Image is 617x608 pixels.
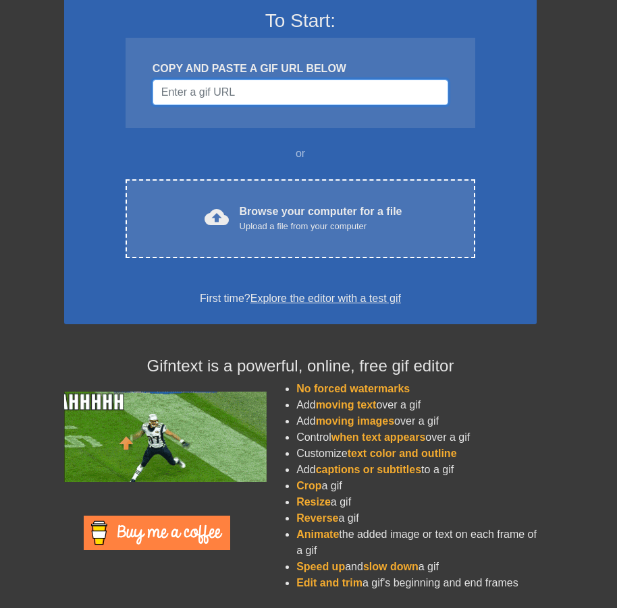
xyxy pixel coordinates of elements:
[240,204,402,233] div: Browse your computer for a file
[205,205,229,229] span: cloud_upload
[296,494,537,510] li: a gif
[296,559,537,575] li: and a gif
[316,464,421,475] span: captions or subtitles
[296,397,537,413] li: Add over a gif
[64,392,267,482] img: football_small.gif
[82,291,519,307] div: First time?
[84,516,230,550] img: Buy Me A Coffee
[296,446,537,462] li: Customize
[296,577,363,588] span: Edit and trim
[240,220,402,233] div: Upload a file from your computer
[296,480,321,491] span: Crop
[296,575,537,591] li: a gif's beginning and end frames
[363,561,419,572] span: slow down
[296,510,537,526] li: a gif
[316,399,377,411] span: moving text
[296,512,338,524] span: Reverse
[250,293,401,304] a: Explore the editor with a test gif
[153,61,448,77] div: COPY AND PASTE A GIF URL BELOW
[296,429,537,446] li: Control over a gif
[153,80,448,105] input: Username
[296,561,345,572] span: Speed up
[296,496,331,508] span: Resize
[82,9,519,32] h3: To Start:
[296,462,537,478] li: Add to a gif
[64,357,537,376] h4: Gifntext is a powerful, online, free gif editor
[316,415,394,427] span: moving images
[296,526,537,559] li: the added image or text on each frame of a gif
[296,383,410,394] span: No forced watermarks
[296,413,537,429] li: Add over a gif
[296,478,537,494] li: a gif
[331,431,426,443] span: when text appears
[99,146,502,162] div: or
[348,448,457,459] span: text color and outline
[296,528,339,540] span: Animate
